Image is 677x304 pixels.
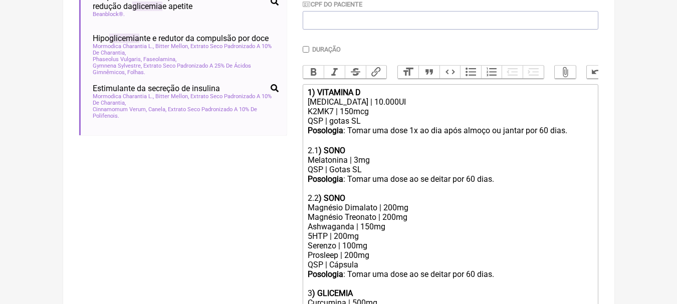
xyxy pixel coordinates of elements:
button: Italic [324,66,345,79]
span: glicemia [132,2,162,11]
div: QSP | gotas SL [308,116,592,126]
button: Decrease Level [502,66,523,79]
strong: ) GLICEMIA [312,288,353,298]
button: Strikethrough [345,66,366,79]
span: Phaseolus Vulgaris, Faseolamina [93,56,176,63]
div: : Tomar uma dose ao se deitar por 60 dias. [308,269,592,288]
strong: Posologia [308,269,343,279]
div: Prosleep | 200mg [308,250,592,260]
span: Mormodica Charantia L., Bitter Mellon, Extrato Seco Padronizado A 10% De Charantia [93,43,279,56]
span: Estimulante da secreção de insulina [93,84,220,93]
div: 3 [308,288,592,298]
span: Gymnena Sylvestre, Extrato Seco Padronizado A 25% De Ácidos Gimnêmicos, Folhas [93,63,279,76]
div: [MEDICAL_DATA] | 10.000UI [308,97,592,107]
button: Quote [418,66,439,79]
button: Link [366,66,387,79]
button: Heading [398,66,419,79]
div: K2MK7 | 150mcg [308,107,592,116]
span: Cinnamomum Verum, Canela, Extrato Seco Padronizado A 10% De Polifenois [93,106,279,119]
label: CPF do Paciente [303,1,363,8]
div: Melatonina | 3mg [308,155,592,165]
div: QSP | Gotas SL [308,165,592,174]
strong: Posologia [308,126,343,135]
strong: ) SONO [319,146,345,155]
strong: ) SONO [319,193,345,203]
div: QSP | Cápsula [308,260,592,269]
button: Attach Files [555,66,576,79]
div: 2.2 [308,193,592,203]
div: : Tomar uma dose 1x ao dia após almoço ou jantar por 60 dias. ㅤㅤ [308,126,592,146]
button: Increase Level [523,66,544,79]
button: Undo [587,66,608,79]
button: Numbers [481,66,502,79]
strong: Posologia [308,174,343,184]
span: Beanblock® [93,11,125,18]
strong: 1) VITAMINA D [308,88,361,97]
label: Duração [312,46,341,53]
button: Bullets [460,66,481,79]
span: glicemia [109,34,139,43]
div: 2.1 [308,146,592,155]
span: Hipo nte e redutor da compulsão por doce [93,34,269,43]
button: Code [439,66,461,79]
div: Magnésio Dimalato | 200mg Magnésio Treonato | 200mg Ashwaganda | 150mg 5HTP | 200mg Serenzo | 100mg [308,203,592,250]
button: Bold [303,66,324,79]
span: Mormodica Charantia L., Bitter Mellon, Extrato Seco Padronizado A 10% De Charantia [93,93,279,106]
div: : Tomar uma dose ao se deitar por 60 dias. [308,174,592,193]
